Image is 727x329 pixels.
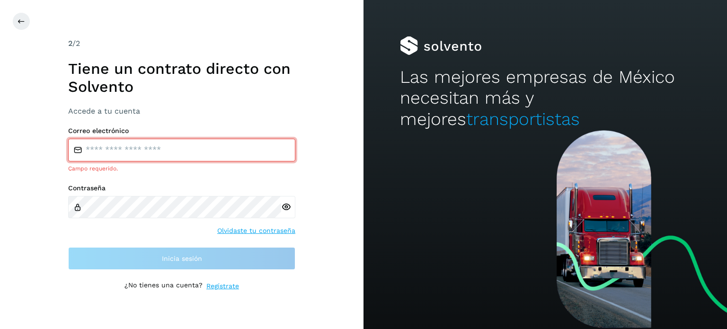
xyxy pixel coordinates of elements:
h3: Accede a tu cuenta [68,107,295,116]
p: ¿No tienes una cuenta? [124,281,203,291]
div: /2 [68,38,295,49]
label: Correo electrónico [68,127,295,135]
span: 2 [68,39,72,48]
label: Contraseña [68,184,295,192]
a: Regístrate [206,281,239,291]
div: Campo requerido. [68,164,295,173]
span: Inicia sesión [162,255,202,262]
h1: Tiene un contrato directo con Solvento [68,60,295,96]
h2: Las mejores empresas de México necesitan más y mejores [400,67,691,130]
a: Olvidaste tu contraseña [217,226,295,236]
button: Inicia sesión [68,247,295,270]
span: transportistas [466,109,580,129]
